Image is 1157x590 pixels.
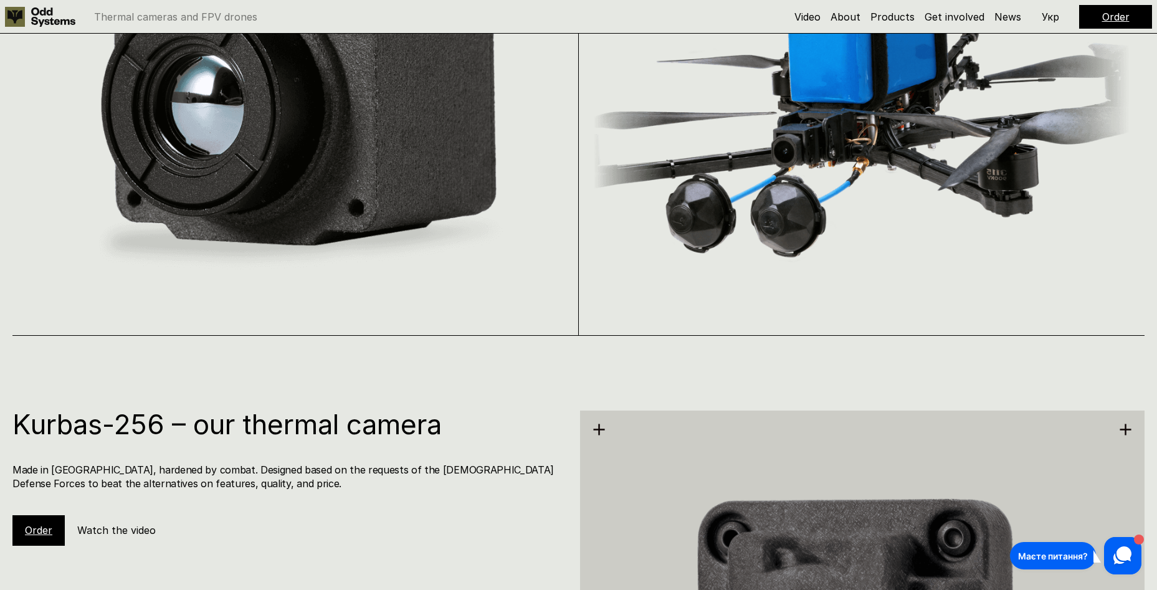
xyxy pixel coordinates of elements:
[77,523,156,537] h5: Watch the video
[994,11,1021,23] a: News
[831,11,860,23] a: About
[870,11,915,23] a: Products
[12,463,565,491] h4: Made in [GEOGRAPHIC_DATA], hardened by combat. Designed based on the requests of the [DEMOGRAPHIC...
[794,11,821,23] a: Video
[25,524,52,536] a: Order
[1007,534,1145,578] iframe: HelpCrunch
[925,11,984,23] a: Get involved
[12,411,565,438] h1: Kurbas-256 – our thermal camera
[94,12,257,22] p: Thermal cameras and FPV drones
[1042,12,1059,22] p: Укр
[1102,11,1130,23] a: Order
